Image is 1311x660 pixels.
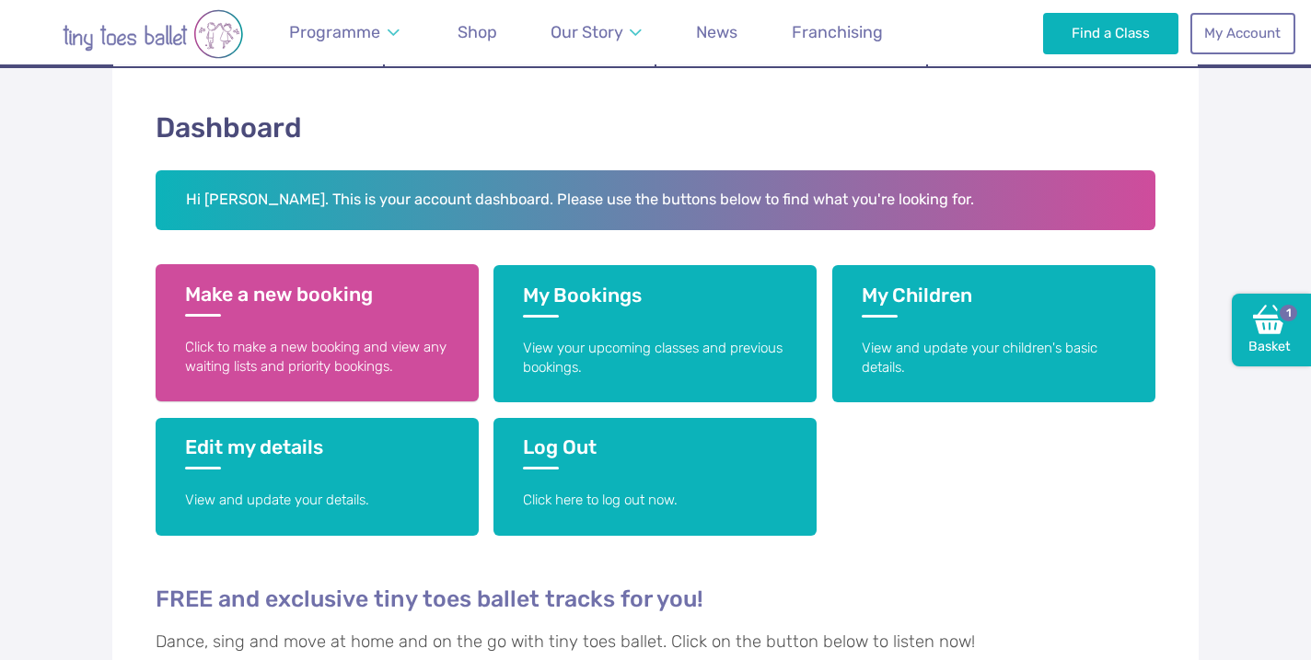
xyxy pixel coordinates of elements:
[156,630,1155,655] p: Dance, sing and move at home and on the go with tiny toes ballet. Click on the button below to li...
[688,12,746,53] a: News
[24,9,282,59] img: tiny toes ballet
[523,491,787,510] p: Click here to log out now.
[783,12,891,53] a: Franchising
[551,22,623,41] span: Our Story
[156,109,1155,148] h1: Dashboard
[1190,13,1295,53] a: My Account
[156,264,479,401] a: Make a new booking Click to make a new booking and view any waiting lists and priority bookings.
[696,22,737,41] span: News
[1232,294,1311,367] a: Basket1
[185,435,449,469] h3: Edit my details
[458,22,497,41] span: Shop
[185,491,449,510] p: View and update your details.
[862,284,1126,318] h3: My Children
[493,265,817,402] a: My Bookings View your upcoming classes and previous bookings.
[832,265,1155,402] a: My Children View and update your children's basic details.
[1277,302,1299,324] span: 1
[523,339,787,378] p: View your upcoming classes and previous bookings.
[289,22,380,41] span: Programme
[862,339,1126,378] p: View and update your children's basic details.
[792,22,883,41] span: Franchising
[156,170,1155,231] h2: Hi [PERSON_NAME]. This is your account dashboard. Please use the buttons below to find what you'r...
[185,338,449,377] p: Click to make a new booking and view any waiting lists and priority bookings.
[185,283,449,317] h3: Make a new booking
[281,12,408,53] a: Programme
[523,284,787,318] h3: My Bookings
[542,12,651,53] a: Our Story
[156,585,1155,613] h4: FREE and exclusive tiny toes ballet tracks for you!
[493,418,817,536] a: Log Out Click here to log out now.
[1043,13,1178,53] a: Find a Class
[449,12,505,53] a: Shop
[156,418,479,536] a: Edit my details View and update your details.
[523,435,787,469] h3: Log Out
